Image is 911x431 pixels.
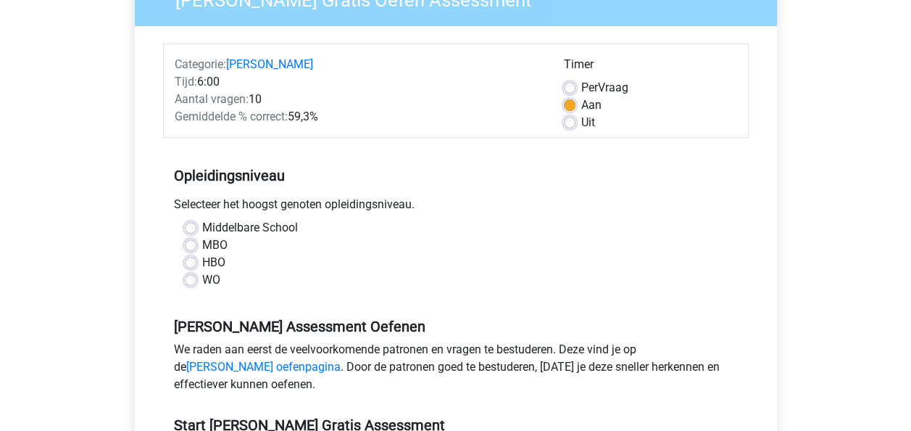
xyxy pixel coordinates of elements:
[163,341,749,399] div: We raden aan eerst de veelvoorkomende patronen en vragen te bestuderen. Deze vind je op de . Door...
[202,219,298,237] label: Middelbare School
[164,91,553,108] div: 10
[164,73,553,91] div: 6:00
[175,57,226,71] span: Categorie:
[163,196,749,219] div: Selecteer het hoogst genoten opleidingsniveau.
[202,237,228,254] label: MBO
[175,75,197,89] span: Tijd:
[174,318,738,335] h5: [PERSON_NAME] Assessment Oefenen
[186,360,341,374] a: [PERSON_NAME] oefenpagina
[564,56,737,79] div: Timer
[581,79,628,97] label: Vraag
[175,110,288,123] span: Gemiddelde % correct:
[174,161,738,190] h5: Opleidingsniveau
[202,271,220,289] label: WO
[226,57,313,71] a: [PERSON_NAME]
[581,114,595,131] label: Uit
[202,254,225,271] label: HBO
[164,108,553,126] div: 59,3%
[175,92,249,106] span: Aantal vragen:
[581,97,602,114] label: Aan
[581,81,598,94] span: Per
